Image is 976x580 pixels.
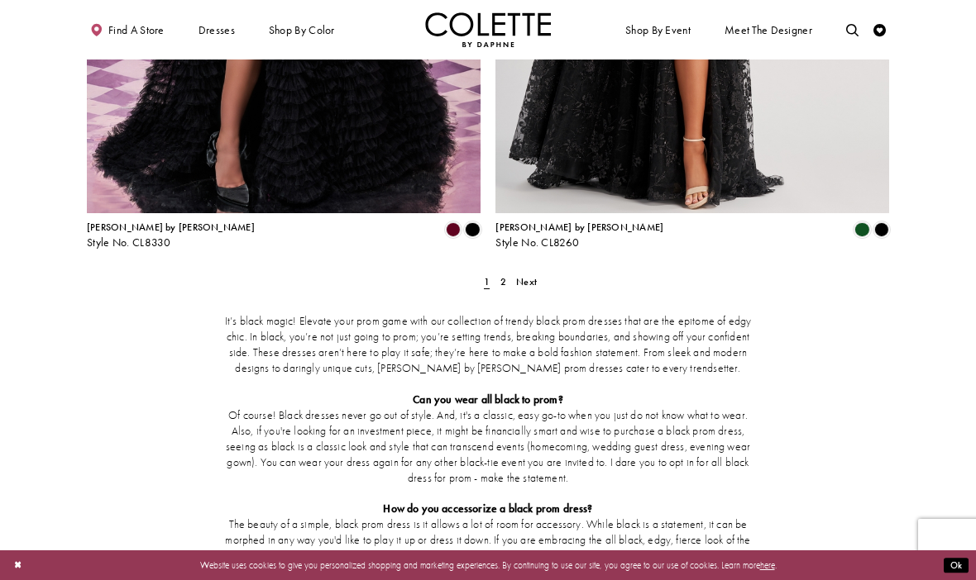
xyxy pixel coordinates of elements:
[425,12,551,47] img: Colette by Daphne
[413,392,562,406] strong: Can you wear all black to prom?
[625,24,691,36] span: Shop By Event
[843,12,862,47] a: Toggle search
[199,24,235,36] span: Dresses
[90,557,886,573] p: Website uses cookies to give you personalized shopping and marketing experiences. By continuing t...
[944,558,969,573] button: Submit Dialog
[500,275,506,288] span: 2
[870,12,889,47] a: Check Wishlist
[383,502,592,516] strong: How do you accessorize a black prom dress?
[425,12,551,47] a: Visit Home Page
[495,235,579,250] span: Style No. CL8260
[495,221,663,234] span: [PERSON_NAME] by [PERSON_NAME]
[108,24,165,36] span: Find a store
[222,408,754,487] p: Of course! Black dresses never go out of style. And, it's a classic, easy go-to when you just do ...
[622,12,693,47] span: Shop By Event
[760,559,775,571] a: here
[222,314,754,377] p: It’s black magic! Elevate your prom game with our collection of trendy black prom dresses that ar...
[266,12,337,47] span: Shop by color
[516,275,537,288] span: Next
[874,222,889,237] i: Black
[481,273,494,291] span: Current Page
[87,235,171,250] span: Style No. CL8330
[87,222,255,249] div: Colette by Daphne Style No. CL8330
[725,24,812,36] span: Meet the designer
[269,24,335,36] span: Shop by color
[465,222,480,237] i: Black
[721,12,816,47] a: Meet the designer
[87,221,255,234] span: [PERSON_NAME] by [PERSON_NAME]
[195,12,238,47] span: Dresses
[87,12,167,47] a: Find a store
[7,554,28,577] button: Close Dialog
[446,222,461,237] i: Bordeaux
[495,222,663,249] div: Colette by Daphne Style No. CL8260
[513,273,541,291] a: Next Page
[484,275,490,288] span: 1
[496,273,510,291] a: Page 2
[854,222,869,237] i: Evergreen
